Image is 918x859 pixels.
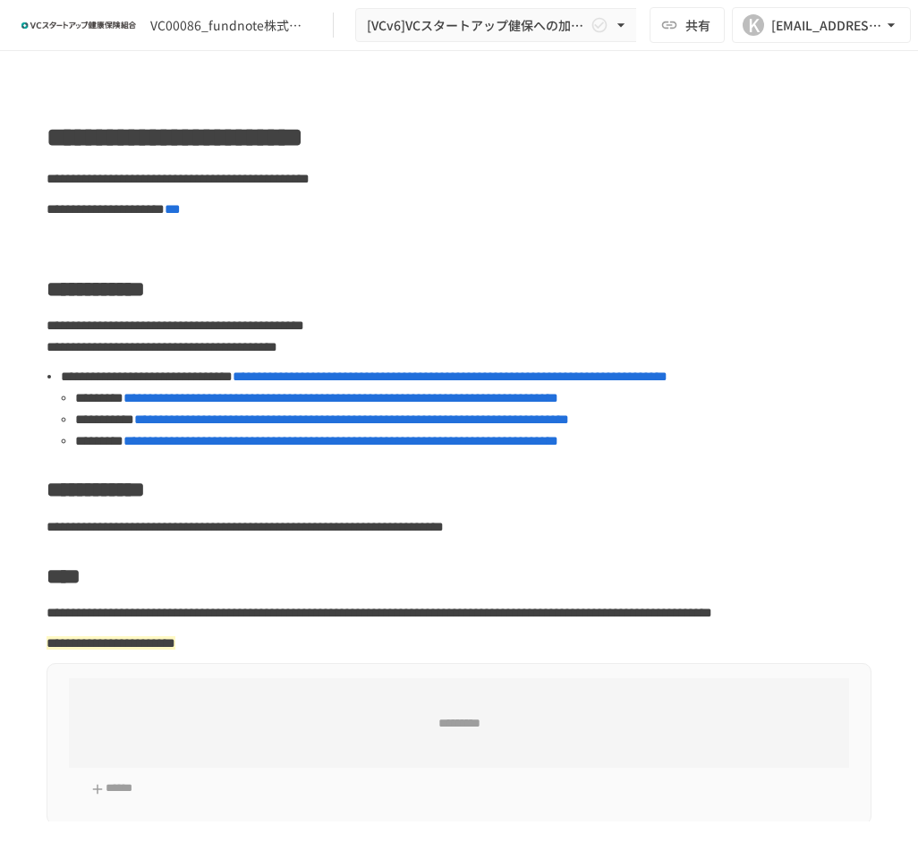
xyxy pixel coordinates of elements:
button: 共有 [650,7,725,43]
div: K [743,14,764,36]
button: [VCv6]VCスタートアップ健保への加入申請手続き [355,8,642,43]
img: ZDfHsVrhrXUoWEWGWYf8C4Fv4dEjYTEDCNvmL73B7ox [21,11,136,39]
span: [VCv6]VCスタートアップ健保への加入申請手続き [367,14,587,37]
div: [EMAIL_ADDRESS][DOMAIN_NAME] [771,14,882,37]
button: K[EMAIL_ADDRESS][DOMAIN_NAME] [732,7,911,43]
div: VC00086_fundnote株式会社 [150,16,311,35]
span: 共有 [685,15,710,35]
